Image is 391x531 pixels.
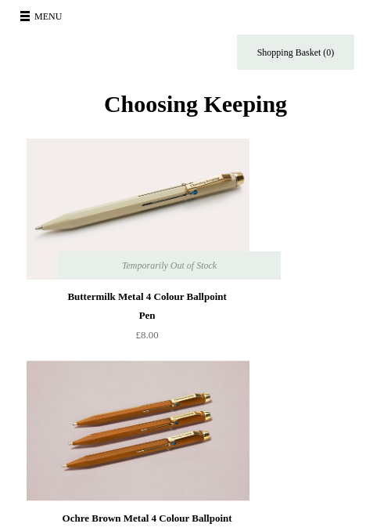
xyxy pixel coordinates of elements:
[237,34,354,70] a: Shopping Basket (0)
[16,4,71,29] button: Menu
[27,139,249,280] img: Buttermilk Metal 4 Colour Ballpoint Pen
[58,280,235,345] a: Buttermilk Metal 4 Colour Ballpoint Pen £8.00
[62,287,231,325] div: Buttermilk Metal 4 Colour Ballpoint Pen
[58,360,280,501] a: Ochre Brown Metal 4 Colour Ballpoint Pen Ochre Brown Metal 4 Colour Ballpoint Pen
[135,329,158,341] span: £8.00
[58,139,280,280] a: Buttermilk Metal 4 Colour Ballpoint Pen Buttermilk Metal 4 Colour Ballpoint Pen Temporarily Out o...
[104,103,287,114] a: Choosing Keeping
[27,360,249,501] img: Ochre Brown Metal 4 Colour Ballpoint Pen
[104,91,287,117] span: Choosing Keeping
[106,251,232,280] span: Temporarily Out of Stock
